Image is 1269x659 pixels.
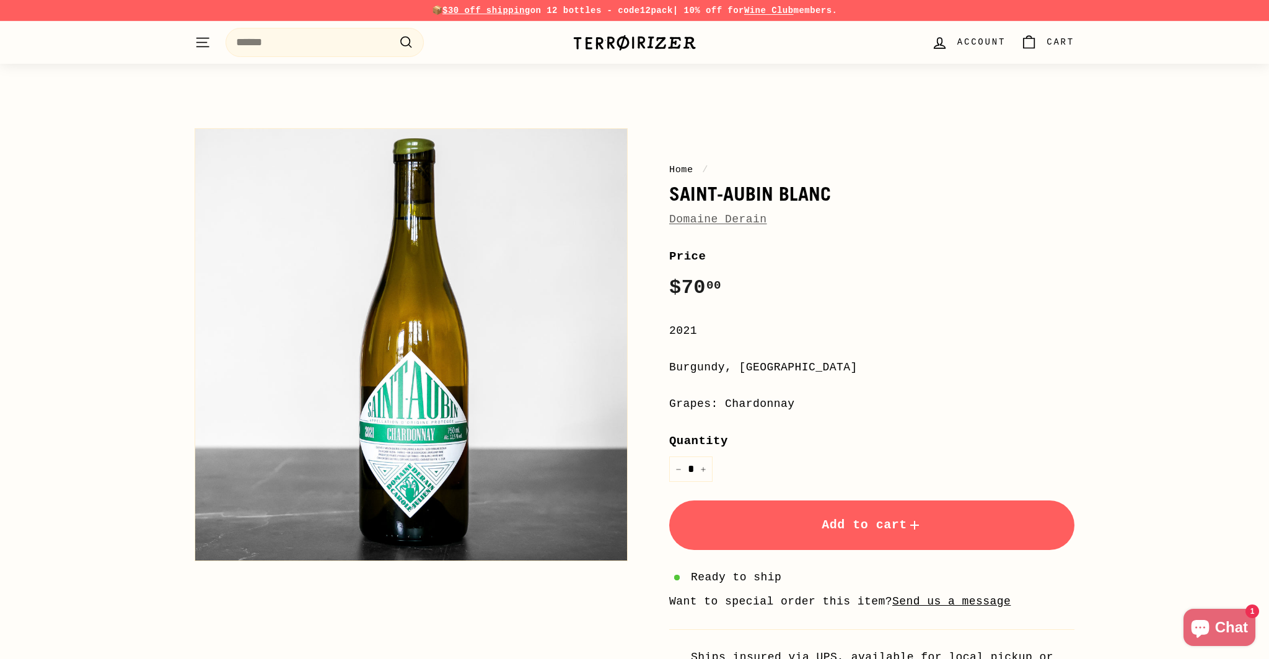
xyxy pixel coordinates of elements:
[699,164,711,175] span: /
[195,4,1074,17] p: 📦 on 12 bottles - code | 10% off for members.
[924,24,1013,61] a: Account
[669,395,1074,413] div: Grapes: Chardonnay
[669,432,1074,450] label: Quantity
[957,35,1006,49] span: Account
[669,456,688,482] button: Reduce item quantity by one
[694,456,713,482] button: Increase item quantity by one
[669,183,1074,204] h1: Saint-Aubin Blanc
[669,276,721,299] span: $70
[1180,609,1259,649] inbox-online-store-chat: Shopify online store chat
[822,518,922,532] span: Add to cart
[669,456,713,482] input: quantity
[706,279,721,292] sup: 00
[669,213,767,225] a: Domaine Derain
[669,247,1074,266] label: Price
[669,162,1074,177] nav: breadcrumbs
[442,6,530,15] span: $30 off shipping
[1013,24,1082,61] a: Cart
[892,595,1011,608] a: Send us a message
[669,593,1074,611] li: Want to special order this item?
[669,359,1074,377] div: Burgundy, [GEOGRAPHIC_DATA]
[669,322,1074,340] div: 2021
[744,6,794,15] a: Wine Club
[691,569,781,587] span: Ready to ship
[1047,35,1074,49] span: Cart
[669,164,693,175] a: Home
[669,500,1074,550] button: Add to cart
[640,6,673,15] strong: 12pack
